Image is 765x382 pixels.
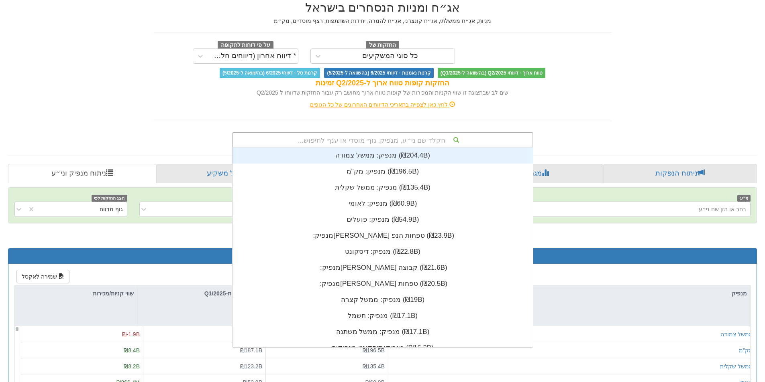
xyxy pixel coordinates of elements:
div: מנפיק: ‏[PERSON_NAME] קבוצה ‎(₪21.6B)‎ [233,260,533,276]
div: מנפיק: ‏לאומי ‎(₪60.9B)‎ [233,196,533,212]
div: מנפיק: ‏דיסקונט ‎(₪22.8B)‎ [233,244,533,260]
div: מנפיק: ‏ממשל שקלית ‎(₪135.4B)‎ [233,180,533,196]
div: מנפיק: ‏ממשל צמודה ‎(₪204.4B)‎ [233,148,533,164]
div: שווי החזקות-Q1/2025 [137,286,259,301]
span: על פי דוחות לתקופה [218,41,273,50]
h2: אג״ח ומניות הנסחרים בישראל [154,1,612,14]
span: קרנות סל - דיווחי 6/2025 (בהשוואה ל-5/2025) [220,68,320,78]
button: ממשל שקלית [720,362,753,370]
div: * דיווח אחרון (דיווחים חלקיים) [210,52,296,60]
div: כל סוגי המשקיעים [362,52,418,60]
a: פרופיל משקיע [157,164,308,183]
div: מנפיק: ‏ממשל משתנה ‎(₪17.1B)‎ [233,324,533,340]
div: מנפיק: ‏ממשל קצרה ‎(₪19B)‎ [233,292,533,308]
div: שים לב שבתצוגה זו שווי הקניות והמכירות של קופות טווח ארוך מחושב רק עבור החזקות שדווחו ל Q2/2025 [154,89,612,97]
a: ניתוח מנפיק וני״ע [8,164,157,183]
div: הקלד שם ני״ע, מנפיק, גוף מוסדי או ענף לחיפוש... [233,133,532,147]
button: מק"מ [739,346,753,354]
span: ₪196.5B [363,347,385,354]
div: מנפיק: ‏[PERSON_NAME] טפחות הנפ ‎(₪23.9B)‎ [233,228,533,244]
div: גוף מדווח [100,205,123,213]
h5: מניות, אג״ח ממשלתי, אג״ח קונצרני, אג״ח להמרה, יחידות השתתפות, רצף מוסדיים, מק״מ [154,18,612,24]
button: ממשל צמודה [720,330,753,338]
span: ₪135.4B [363,363,385,370]
div: מנפיק [382,286,750,301]
div: לחץ כאן לצפייה בתאריכי הדיווחים האחרונים של כל הגופים [148,101,618,109]
a: ניתוח הנפקות [603,164,757,183]
span: הצג החזקות לפי [92,195,127,202]
div: מנפיק: ‏[PERSON_NAME] טפחות ‎(₪20.5B)‎ [233,276,533,292]
div: מנפיק: ‏מק"מ ‎(₪196.5B)‎ [233,164,533,180]
span: ₪8.2B [124,363,140,370]
span: טווח ארוך - דיווחי Q2/2025 (בהשוואה ל-Q1/2025) [438,68,545,78]
div: מנפיק: ‏דיסקונט מנפיקים ‎(₪16.2B)‎ [233,340,533,356]
div: שווי קניות/מכירות [15,286,137,301]
span: קרנות נאמנות - דיווחי 6/2025 (בהשוואה ל-5/2025) [324,68,433,78]
span: החזקות של [366,41,400,50]
span: ₪-1.9B [122,331,140,338]
h3: סה״כ החזקות לכל מנפיק [14,253,751,260]
button: שמירה לאקסל [16,270,69,283]
span: ₪8.4B [124,347,140,354]
div: מנפיק: ‏חשמל ‎(₪17.1B)‎ [233,308,533,324]
div: בחר או הזן שם ני״ע [699,205,746,213]
div: מנפיק: ‏פועלים ‎(₪54.9B)‎ [233,212,533,228]
span: ₪123.2B [240,363,262,370]
span: ₪187.1B [240,347,262,354]
span: ני״ע [737,195,751,202]
div: החזקות קופות טווח ארוך ל-Q2/2025 זמינות [154,78,612,89]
